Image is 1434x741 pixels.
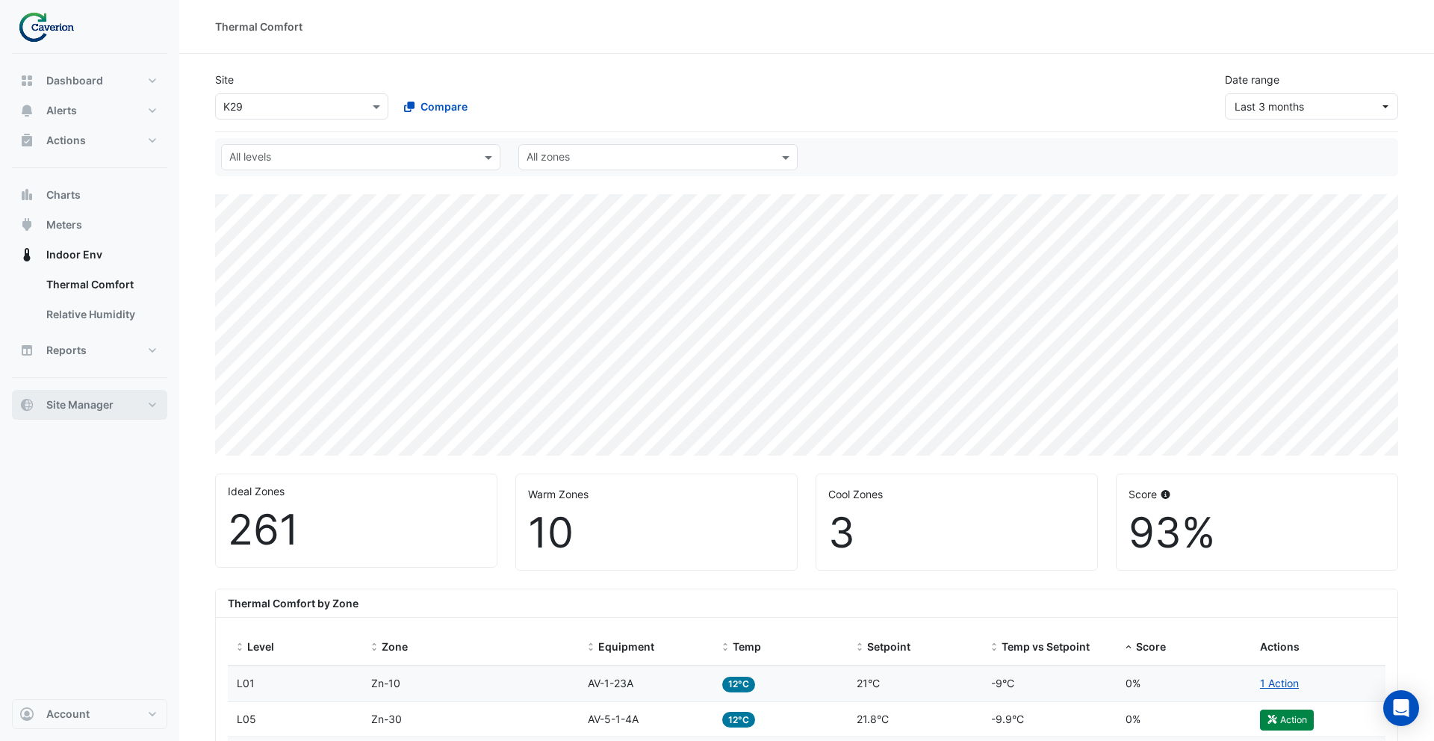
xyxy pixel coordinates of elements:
span: Zn-10 [371,677,400,689]
div: All levels [227,149,271,168]
a: Thermal Comfort [34,270,167,300]
div: 93% [1129,508,1385,558]
div: Warm Zones [528,486,785,502]
span: Score [1136,640,1166,653]
button: Compare [394,93,477,120]
img: Company Logo [18,12,85,42]
label: Site [215,72,234,87]
button: Indoor Env [12,240,167,270]
span: 0% [1126,677,1140,689]
span: Charts [46,187,81,202]
span: 12°C [722,712,755,728]
span: AV-5-1-4A [588,713,639,725]
div: 261 [228,505,485,555]
span: Temp [733,640,761,653]
div: Open Intercom Messenger [1383,690,1419,726]
app-icon: Reports [19,343,34,358]
label: Date range [1225,72,1279,87]
span: Dashboard [46,73,103,88]
div: Ideal Zones [228,483,485,499]
span: Account [46,707,90,722]
span: Alerts [46,103,77,118]
app-icon: Alerts [19,103,34,118]
button: Action [1260,710,1314,731]
span: Actions [1260,640,1300,653]
span: L01 [237,677,255,689]
app-icon: Dashboard [19,73,34,88]
button: Alerts [12,96,167,125]
span: Reports [46,343,87,358]
button: Charts [12,180,167,210]
span: Level [247,640,274,653]
button: Actions [12,125,167,155]
div: Thermal Comfort [215,19,302,34]
span: Zn-30 [371,713,402,725]
span: Compare [420,99,468,114]
span: 21.8°C [857,713,889,725]
app-icon: Charts [19,187,34,202]
span: Temp vs Setpoint [1002,640,1090,653]
span: Equipment [598,640,654,653]
span: 0% [1126,713,1140,725]
span: Meters [46,217,82,232]
button: Dashboard [12,66,167,96]
span: Setpoint [867,640,910,653]
span: 12°C [722,677,755,692]
app-icon: Indoor Env [19,247,34,262]
b: Thermal Comfort by Zone [228,597,358,610]
div: Cool Zones [828,486,1085,502]
span: Indoor Env [46,247,102,262]
app-icon: Site Manager [19,397,34,412]
button: Last 3 months [1225,93,1398,120]
span: -9°C [991,677,1014,689]
div: 10 [528,508,785,558]
span: 21°C [857,677,880,689]
span: Actions [46,133,86,148]
a: 1 Action [1260,677,1299,689]
button: Reports [12,335,167,365]
a: Relative Humidity [34,300,167,329]
button: Meters [12,210,167,240]
span: Zone [382,640,408,653]
div: Indoor Env [12,270,167,335]
div: Score [1129,486,1385,502]
button: Site Manager [12,390,167,420]
span: L05 [237,713,256,725]
span: Site Manager [46,397,114,412]
span: AV-1-23A [588,677,633,689]
div: All zones [524,149,570,168]
div: 3 [828,508,1085,558]
button: Account [12,699,167,729]
app-icon: Meters [19,217,34,232]
app-icon: Actions [19,133,34,148]
span: 01 May 25 - 31 Jul 25 [1235,100,1304,113]
span: -9.9°C [991,713,1024,725]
